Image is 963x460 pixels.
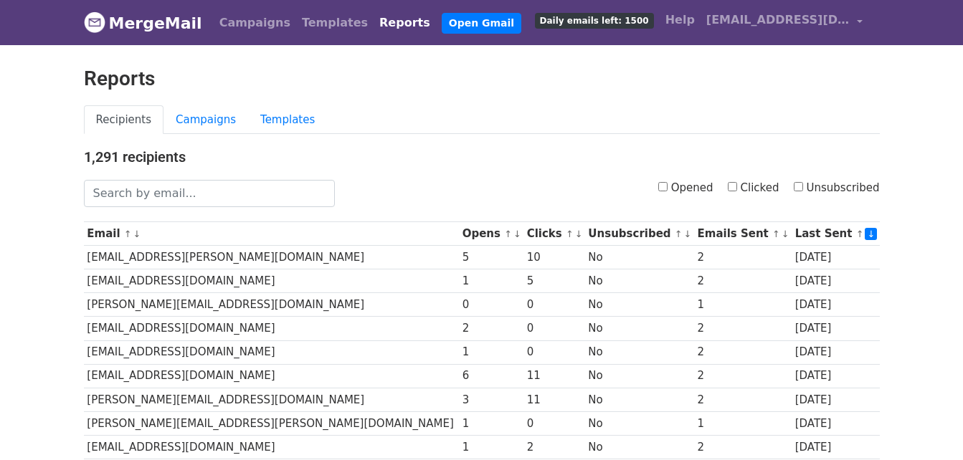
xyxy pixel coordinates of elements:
[84,340,459,364] td: [EMAIL_ADDRESS][DOMAIN_NAME]
[84,364,459,388] td: [EMAIL_ADDRESS][DOMAIN_NAME]
[84,8,202,38] a: MergeMail
[84,388,459,411] td: [PERSON_NAME][EMAIL_ADDRESS][DOMAIN_NAME]
[772,229,780,239] a: ↑
[523,246,585,269] td: 10
[792,222,880,246] th: Last Sent
[792,317,880,340] td: [DATE]
[529,6,660,34] a: Daily emails left: 1500
[658,180,713,196] label: Opened
[585,246,694,269] td: No
[124,229,132,239] a: ↑
[694,388,792,411] td: 2
[523,364,585,388] td: 11
[658,182,668,191] input: Opened
[84,180,335,207] input: Search by email...
[513,229,521,239] a: ↓
[856,229,864,239] a: ↑
[523,222,585,246] th: Clicks
[84,246,459,269] td: [EMAIL_ADDRESS][PERSON_NAME][DOMAIN_NAME]
[459,340,523,364] td: 1
[535,13,654,29] span: Daily emails left: 1500
[459,388,523,411] td: 3
[792,269,880,293] td: [DATE]
[84,269,459,293] td: [EMAIL_ADDRESS][DOMAIN_NAME]
[459,364,523,388] td: 6
[694,222,792,246] th: Emails Sent
[694,364,792,388] td: 2
[585,269,694,293] td: No
[248,105,327,135] a: Templates
[694,269,792,293] td: 2
[459,269,523,293] td: 1
[523,293,585,317] td: 0
[84,317,459,340] td: [EMAIL_ADDRESS][DOMAIN_NAME]
[660,6,701,34] a: Help
[523,435,585,459] td: 2
[782,229,789,239] a: ↓
[585,388,694,411] td: No
[523,388,585,411] td: 11
[84,148,880,166] h4: 1,291 recipients
[694,411,792,435] td: 1
[792,340,880,364] td: [DATE]
[675,229,683,239] a: ↑
[585,340,694,364] td: No
[459,411,523,435] td: 1
[575,229,583,239] a: ↓
[694,435,792,459] td: 2
[701,6,868,39] a: [EMAIL_ADDRESS][DOMAIN_NAME]
[792,364,880,388] td: [DATE]
[459,317,523,340] td: 2
[523,269,585,293] td: 5
[84,105,164,135] a: Recipients
[523,411,585,435] td: 0
[523,340,585,364] td: 0
[459,435,523,459] td: 1
[523,317,585,340] td: 0
[694,246,792,269] td: 2
[84,411,459,435] td: [PERSON_NAME][EMAIL_ADDRESS][PERSON_NAME][DOMAIN_NAME]
[442,13,521,34] a: Open Gmail
[84,67,880,91] h2: Reports
[459,293,523,317] td: 0
[133,229,141,239] a: ↓
[566,229,574,239] a: ↑
[585,411,694,435] td: No
[84,222,459,246] th: Email
[84,11,105,33] img: MergeMail logo
[728,180,779,196] label: Clicked
[792,411,880,435] td: [DATE]
[792,435,880,459] td: [DATE]
[694,340,792,364] td: 2
[459,222,523,246] th: Opens
[728,182,737,191] input: Clicked
[84,293,459,317] td: [PERSON_NAME][EMAIL_ADDRESS][DOMAIN_NAME]
[794,180,880,196] label: Unsubscribed
[792,388,880,411] td: [DATE]
[585,222,694,246] th: Unsubscribed
[163,105,248,135] a: Campaigns
[684,229,692,239] a: ↓
[84,435,459,459] td: [EMAIL_ADDRESS][DOMAIN_NAME]
[585,317,694,340] td: No
[706,11,850,29] span: [EMAIL_ADDRESS][DOMAIN_NAME]
[374,9,436,37] a: Reports
[585,364,694,388] td: No
[459,246,523,269] td: 5
[214,9,296,37] a: Campaigns
[694,317,792,340] td: 2
[504,229,512,239] a: ↑
[296,9,374,37] a: Templates
[694,293,792,317] td: 1
[585,293,694,317] td: No
[794,182,803,191] input: Unsubscribed
[585,435,694,459] td: No
[865,228,877,240] a: ↓
[792,246,880,269] td: [DATE]
[792,293,880,317] td: [DATE]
